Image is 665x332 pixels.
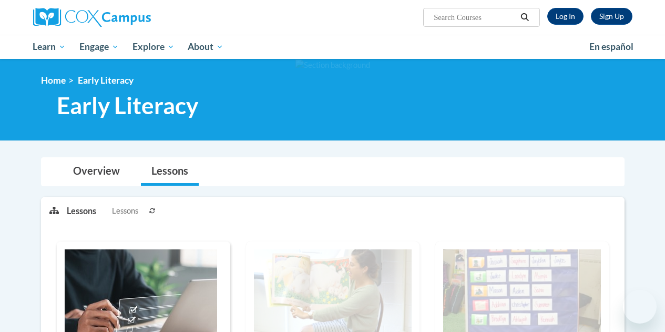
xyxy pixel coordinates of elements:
button: Search [517,11,533,24]
span: Engage [79,41,119,53]
a: Learn [26,35,73,59]
a: Explore [126,35,181,59]
a: Lessons [141,158,199,186]
p: Lessons [67,205,96,217]
a: Engage [73,35,126,59]
a: En español [582,36,640,58]
a: Home [41,75,66,86]
span: Early Literacy [57,92,198,119]
div: Main menu [25,35,640,59]
iframe: Button to launch messaging window [623,290,657,324]
span: En español [589,41,633,52]
input: Search Courses [433,11,517,24]
a: Overview [63,158,130,186]
a: Log In [547,8,584,25]
span: Early Literacy [78,75,134,86]
span: Explore [132,41,175,53]
img: Cox Campus [33,8,151,27]
span: Learn [33,41,66,53]
img: Section background [295,59,370,71]
a: Register [591,8,632,25]
span: Lessons [112,205,138,217]
a: Cox Campus [33,8,222,27]
a: About [181,35,230,59]
span: About [188,41,223,53]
